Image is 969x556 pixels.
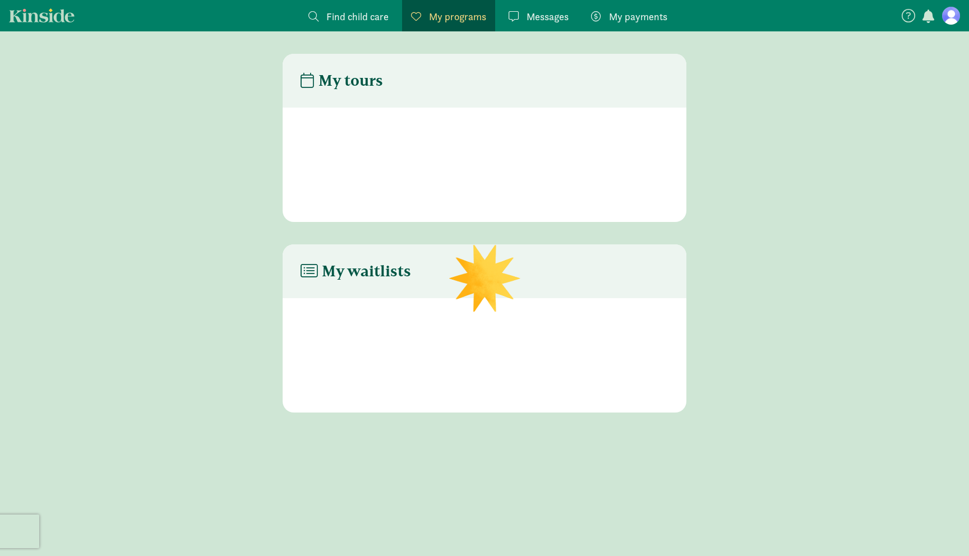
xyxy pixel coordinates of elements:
span: Find child care [326,9,389,24]
span: Messages [527,9,569,24]
a: Kinside [9,8,75,22]
span: My payments [609,9,667,24]
span: My programs [429,9,486,24]
h4: My waitlists [301,262,411,280]
h4: My tours [301,72,383,90]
